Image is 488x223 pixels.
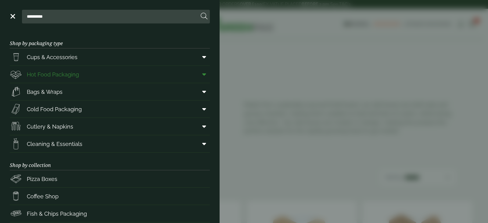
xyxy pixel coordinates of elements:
a: Pizza Boxes [10,170,210,187]
a: Cups & Accessories [10,48,210,65]
span: Cleaning & Essentials [27,140,82,148]
a: Cleaning & Essentials [10,135,210,152]
a: Coffee Shop [10,188,210,205]
span: Coffee Shop [27,192,59,200]
img: Paper_carriers.svg [10,86,22,98]
img: Deli_box.svg [10,68,22,80]
a: Hot Food Packaging [10,66,210,83]
span: Hot Food Packaging [27,70,79,79]
span: Cold Food Packaging [27,105,82,113]
img: open-wipe.svg [10,138,22,150]
span: Cutlery & Napkins [27,122,73,131]
img: HotDrink_paperCup.svg [10,190,22,202]
a: Bags & Wraps [10,83,210,100]
img: Cutlery.svg [10,120,22,133]
img: Pizza_boxes.svg [10,173,22,185]
a: Cutlery & Napkins [10,118,210,135]
h3: Shop by packaging type [10,31,210,48]
span: Fish & Chips Packaging [27,210,87,218]
span: Pizza Boxes [27,175,57,183]
span: Bags & Wraps [27,88,63,96]
img: PintNhalf_cup.svg [10,51,22,63]
img: FishNchip_box.svg [10,207,22,220]
img: Sandwich_box.svg [10,103,22,115]
h3: Shop by collection [10,153,210,170]
a: Cold Food Packaging [10,101,210,118]
a: Fish & Chips Packaging [10,205,210,222]
span: Cups & Accessories [27,53,77,61]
